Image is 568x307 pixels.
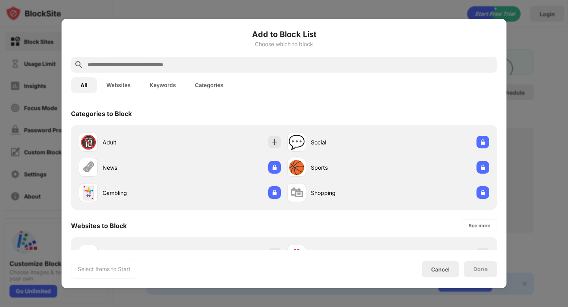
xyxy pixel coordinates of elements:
[288,159,305,176] div: 🏀
[71,110,132,118] div: Categories to Block
[431,266,450,273] div: Cancel
[292,249,301,259] img: favicons
[103,250,180,258] div: [DOMAIN_NAME]
[469,222,490,230] div: See more
[78,265,131,273] div: Select Items to Start
[71,41,497,47] div: Choose which to block
[103,189,180,197] div: Gambling
[311,250,388,258] div: [DOMAIN_NAME]
[311,138,388,146] div: Social
[288,134,305,150] div: 💬
[103,163,180,172] div: News
[311,189,388,197] div: Shopping
[80,134,97,150] div: 🔞
[80,185,97,201] div: 🃏
[84,249,93,259] img: favicons
[290,185,303,201] div: 🛍
[97,77,140,93] button: Websites
[103,138,180,146] div: Adult
[71,77,97,93] button: All
[74,60,84,69] img: search.svg
[140,77,185,93] button: Keywords
[82,159,95,176] div: 🗞
[473,266,488,272] div: Done
[71,222,127,230] div: Websites to Block
[185,77,233,93] button: Categories
[311,163,388,172] div: Sports
[71,28,497,40] h6: Add to Block List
